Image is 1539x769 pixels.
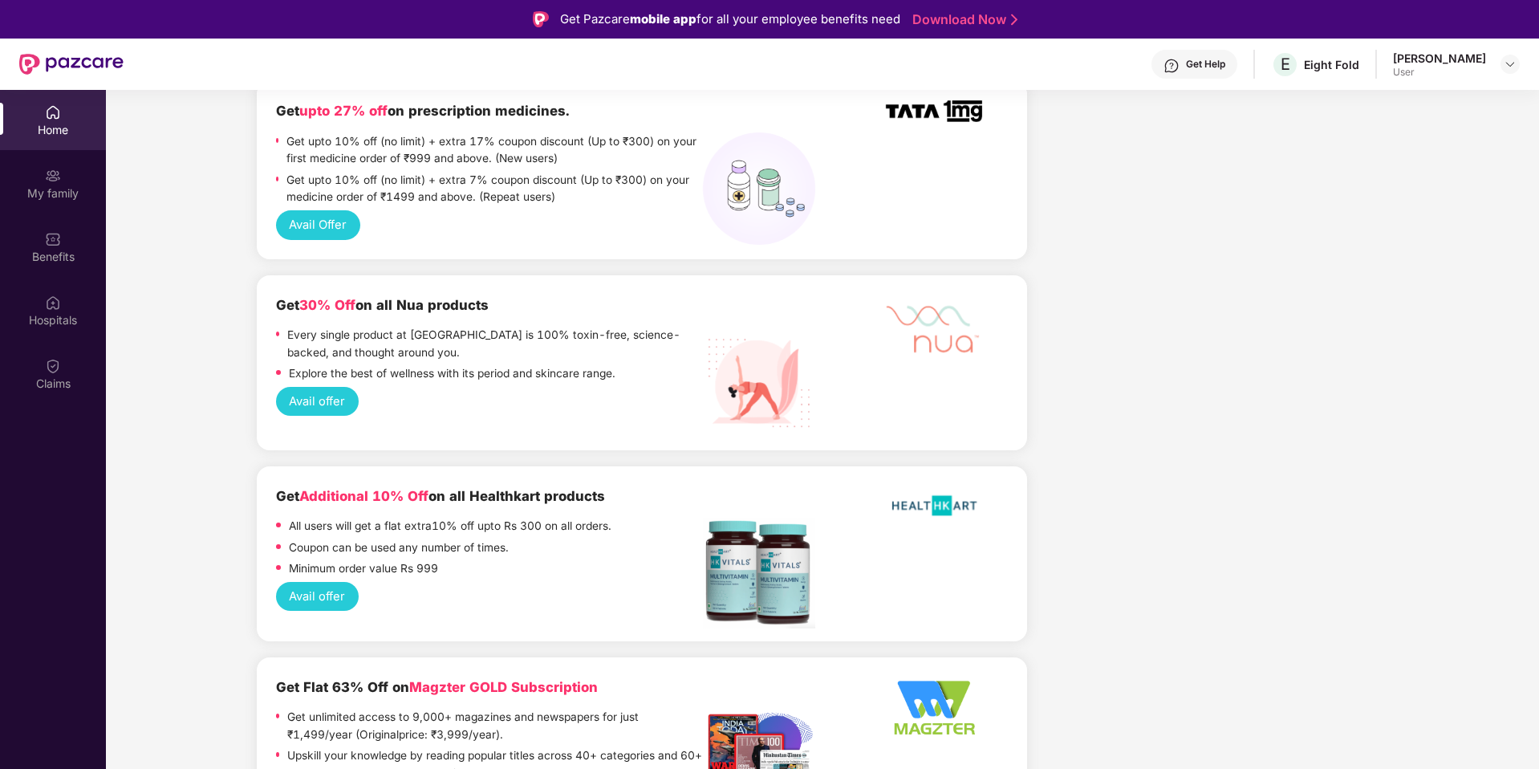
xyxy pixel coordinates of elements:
img: Logo [533,11,549,27]
img: Stroke [1011,11,1017,28]
img: Nua%20Products.png [703,327,815,439]
img: svg+xml;base64,PHN2ZyBpZD0iSGVscC0zMngzMiIgeG1sbnM9Imh0dHA6Ly93d3cudzMub3JnLzIwMDAvc3ZnIiB3aWR0aD... [1163,58,1180,74]
img: svg+xml;base64,PHN2ZyBpZD0iRHJvcGRvd24tMzJ4MzIiIHhtbG5zPSJodHRwOi8vd3d3LnczLm9yZy8yMDAwL3N2ZyIgd2... [1504,58,1517,71]
b: Get on all Healthkart products [276,488,605,504]
button: Avail Offer [276,210,360,240]
p: Every single product at [GEOGRAPHIC_DATA] is 100% toxin-free, science-backed, and thought around ... [287,327,703,361]
button: Avail offer [276,387,359,417]
b: Get on all Nua products [276,297,489,313]
span: Additional 10% Off [299,488,428,504]
p: All users will get a flat extra10% off upto Rs 300 on all orders. [289,518,611,535]
b: Get on prescription medicines. [276,103,570,119]
div: Get Help [1186,58,1225,71]
p: Explore the best of wellness with its period and skincare range. [289,365,615,383]
img: svg+xml;base64,PHN2ZyBpZD0iSG9zcGl0YWxzIiB4bWxucz0iaHR0cDovL3d3dy53My5vcmcvMjAwMC9zdmciIHdpZHRoPS... [45,295,61,311]
strong: mobile app [630,11,696,26]
div: User [1393,66,1486,79]
p: Get unlimited access to 9,000+ magazines and newspapers for just ₹1,499/year (Originalprice: ₹3,9... [287,709,703,743]
img: New Pazcare Logo [19,54,124,75]
img: Mask%20Group%20527.png [886,295,982,358]
span: 30% Off [299,297,355,313]
p: Minimum order value Rs 999 [289,560,438,578]
div: [PERSON_NAME] [1393,51,1486,66]
img: HealthKart-Logo-702x526.png [886,486,982,526]
div: Get Pazcare for all your employee benefits need [560,10,900,29]
div: Eight Fold [1304,57,1359,72]
b: Get Flat 63% Off on [276,679,598,695]
img: svg+xml;base64,PHN2ZyBpZD0iQmVuZWZpdHMiIHhtbG5zPSJodHRwOi8vd3d3LnczLm9yZy8yMDAwL3N2ZyIgd2lkdGg9Ij... [45,231,61,247]
p: Coupon can be used any number of times. [289,539,509,557]
img: svg+xml;base64,PHN2ZyBpZD0iQ2xhaW0iIHhtbG5zPSJodHRwOi8vd3d3LnczLm9yZy8yMDAwL3N2ZyIgd2lkdGg9IjIwIi... [45,358,61,374]
span: upto 27% off [299,103,388,119]
p: Get upto 10% off (no limit) + extra 7% coupon discount (Up to ₹300) on your medicine order of ₹14... [286,172,702,206]
img: Screenshot%202022-11-18%20at%2012.17.25%20PM.png [703,518,815,629]
img: Logo%20-%20Option%202_340x220%20-%20Edited.png [886,677,982,739]
img: svg+xml;base64,PHN2ZyB3aWR0aD0iMjAiIGhlaWdodD0iMjAiIHZpZXdCb3g9IjAgMCAyMCAyMCIgZmlsbD0ibm9uZSIgeG... [45,168,61,184]
p: Get upto 10% off (no limit) + extra 17% coupon discount (Up to ₹300) on your first medicine order... [286,133,702,168]
img: medicines%20(1).png [703,132,815,245]
a: Download Now [912,11,1013,28]
button: Avail offer [276,582,359,612]
img: svg+xml;base64,PHN2ZyBpZD0iSG9tZSIgeG1sbnM9Imh0dHA6Ly93d3cudzMub3JnLzIwMDAvc3ZnIiB3aWR0aD0iMjAiIG... [45,104,61,120]
img: TATA_1mg_Logo.png [886,100,982,122]
span: Magzter GOLD Subscription [409,679,598,695]
span: E [1281,55,1290,74]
